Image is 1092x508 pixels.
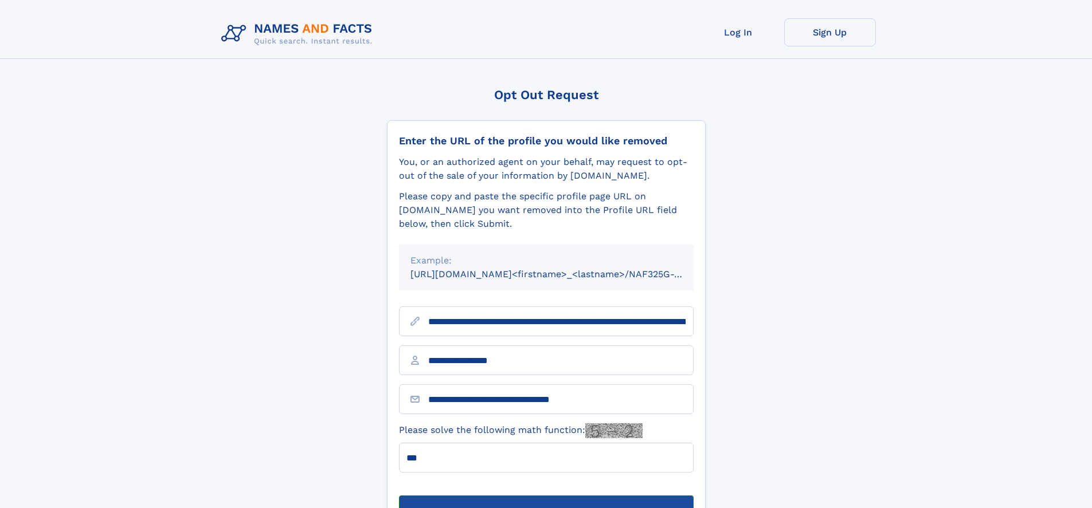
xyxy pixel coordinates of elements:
[784,18,876,46] a: Sign Up
[217,18,382,49] img: Logo Names and Facts
[399,155,694,183] div: You, or an authorized agent on your behalf, may request to opt-out of the sale of your informatio...
[387,88,706,102] div: Opt Out Request
[399,423,643,438] label: Please solve the following math function:
[399,135,694,147] div: Enter the URL of the profile you would like removed
[692,18,784,46] a: Log In
[410,254,682,267] div: Example:
[399,190,694,231] div: Please copy and paste the specific profile page URL on [DOMAIN_NAME] you want removed into the Pr...
[410,269,715,279] small: [URL][DOMAIN_NAME]<firstname>_<lastname>/NAF325G-xxxxxxxx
